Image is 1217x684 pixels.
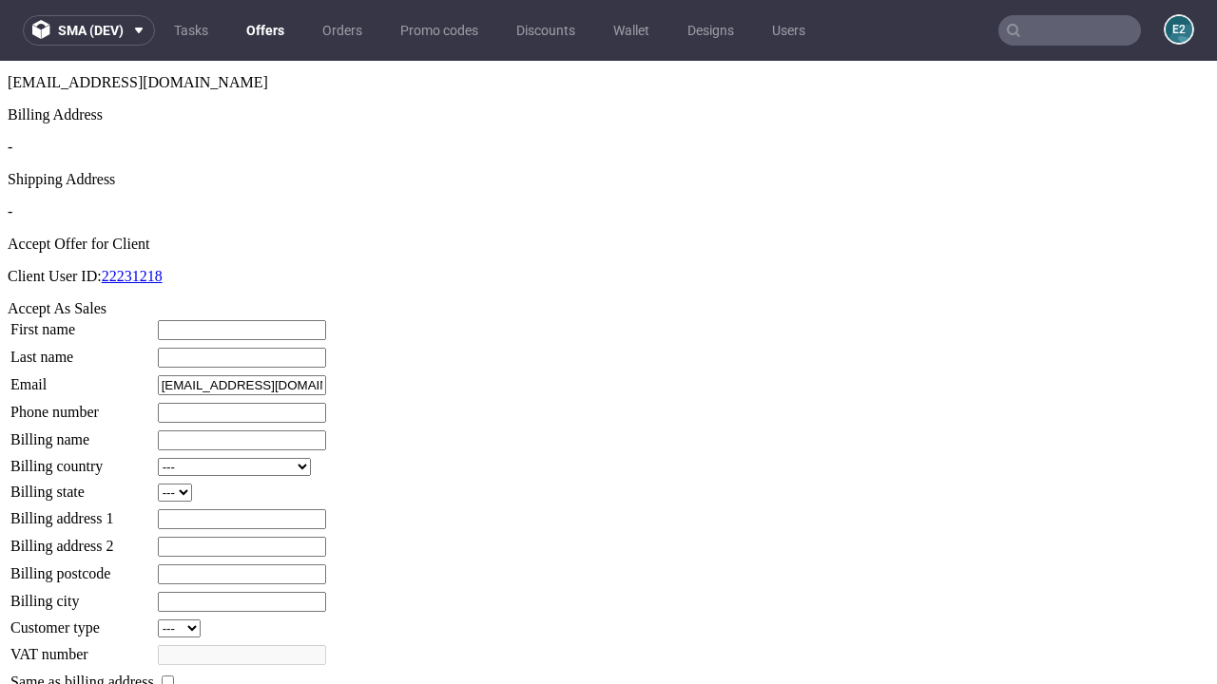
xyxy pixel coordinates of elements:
[10,258,155,280] td: First name
[602,15,661,46] a: Wallet
[10,447,155,469] td: Billing address 1
[102,207,163,223] a: 22231218
[8,110,1209,127] div: Shipping Address
[8,46,1209,63] div: Billing Address
[10,313,155,335] td: Email
[163,15,220,46] a: Tasks
[10,475,155,497] td: Billing address 2
[10,530,155,552] td: Billing city
[10,422,155,442] td: Billing state
[8,239,1209,256] div: Accept As Sales
[10,369,155,390] td: Billing name
[10,503,155,524] td: Billing postcode
[676,15,745,46] a: Designs
[10,286,155,308] td: Last name
[10,558,155,578] td: Customer type
[389,15,490,46] a: Promo codes
[8,175,1209,192] div: Accept Offer for Client
[10,611,155,632] td: Same as billing address
[8,78,12,94] span: -
[761,15,817,46] a: Users
[8,13,268,29] span: [EMAIL_ADDRESS][DOMAIN_NAME]
[311,15,374,46] a: Orders
[23,15,155,46] button: sma (dev)
[10,396,155,416] td: Billing country
[10,583,155,605] td: VAT number
[8,142,12,159] span: -
[235,15,296,46] a: Offers
[8,207,1209,224] p: Client User ID:
[58,24,124,37] span: sma (dev)
[505,15,587,46] a: Discounts
[10,341,155,363] td: Phone number
[1166,16,1192,43] figcaption: e2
